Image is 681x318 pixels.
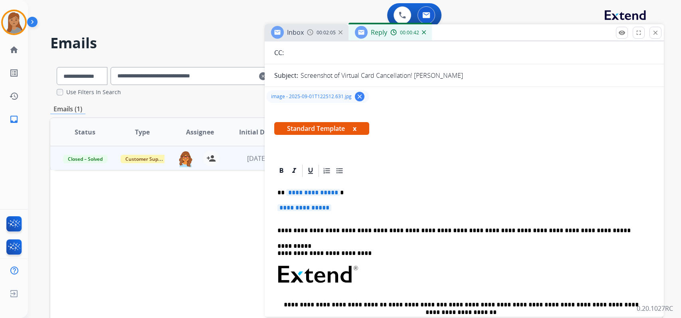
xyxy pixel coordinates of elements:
mat-icon: person_add [206,154,216,163]
h2: Emails [50,35,662,51]
span: Assignee [186,127,214,137]
mat-icon: clear [259,71,267,81]
label: Use Filters In Search [66,88,121,96]
span: Standard Template [274,122,369,135]
mat-icon: list_alt [9,68,19,78]
p: Screenshot of Virtual Card Cancellation! [PERSON_NAME] [301,71,463,80]
img: agent-avatar [178,150,194,167]
div: Ordered List [321,165,333,177]
div: Underline [305,165,317,177]
p: Subject: [274,71,298,80]
span: image - 2025-09-01T122512.631.jpg [271,93,352,100]
span: Initial Date [239,127,275,137]
span: Inbox [287,28,304,37]
mat-icon: clear [356,93,363,100]
div: Bullet List [334,165,346,177]
mat-icon: fullscreen [635,29,642,36]
mat-icon: close [652,29,659,36]
p: Emails (1) [50,104,85,114]
img: avatar [3,11,25,34]
span: Customer Support [121,155,172,163]
mat-icon: remove_red_eye [618,29,626,36]
span: Closed – Solved [63,155,107,163]
mat-icon: inbox [9,115,19,124]
span: [DATE] [247,154,267,163]
p: CC: [274,48,284,57]
span: Reply [371,28,387,37]
span: Status [75,127,95,137]
div: Bold [275,165,287,177]
p: 0.20.1027RC [637,304,673,313]
span: Type [135,127,150,137]
button: x [353,124,356,133]
span: 00:00:42 [400,30,419,36]
span: 00:02:05 [317,30,336,36]
mat-icon: history [9,91,19,101]
div: Italic [288,165,300,177]
mat-icon: home [9,45,19,55]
